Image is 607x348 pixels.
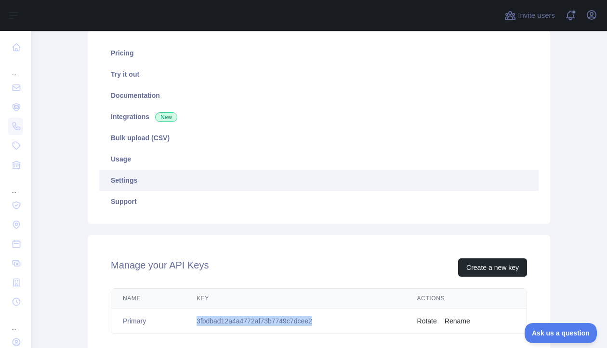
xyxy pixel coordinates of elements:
[445,316,470,326] button: Rename
[155,112,177,122] span: New
[99,148,539,170] a: Usage
[8,58,23,77] div: ...
[518,10,555,21] span: Invite users
[99,106,539,127] a: Integrations New
[502,8,557,23] button: Invite users
[185,308,406,334] td: 3fbdbad12a4a4772af73b7749c7dcee2
[99,127,539,148] a: Bulk upload (CSV)
[185,289,406,308] th: Key
[406,289,527,308] th: Actions
[111,258,209,277] h2: Manage your API Keys
[8,175,23,195] div: ...
[99,191,539,212] a: Support
[525,323,597,343] iframe: Toggle Customer Support
[111,289,185,308] th: Name
[99,85,539,106] a: Documentation
[99,170,539,191] a: Settings
[99,64,539,85] a: Try it out
[8,312,23,332] div: ...
[111,308,185,334] td: Primary
[99,42,539,64] a: Pricing
[458,258,527,277] button: Create a new key
[417,316,437,326] button: Rotate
